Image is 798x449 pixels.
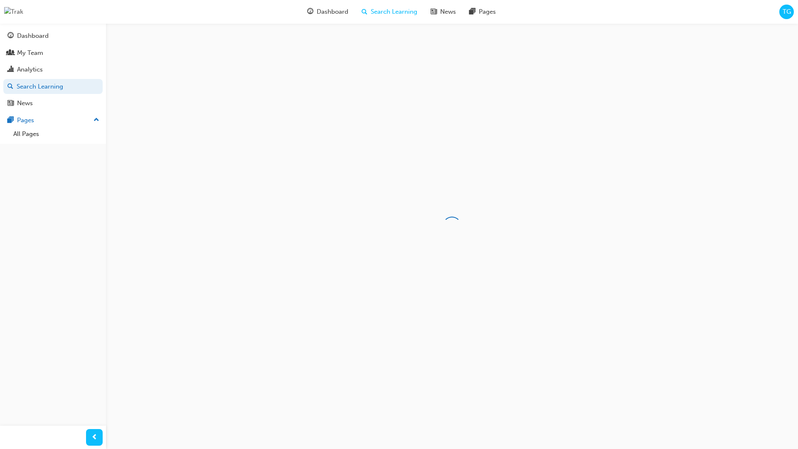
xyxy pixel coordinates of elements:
a: guage-iconDashboard [300,3,355,20]
a: search-iconSearch Learning [355,3,424,20]
div: My Team [17,48,43,58]
a: Dashboard [3,28,103,44]
span: TG [783,7,791,17]
button: TG [779,5,794,19]
a: My Team [3,45,103,61]
span: Pages [479,7,496,17]
div: Pages [17,116,34,125]
span: up-icon [94,115,99,126]
span: pages-icon [7,117,14,124]
a: Search Learning [3,79,103,94]
span: pages-icon [469,7,475,17]
span: chart-icon [7,66,14,74]
a: Analytics [3,62,103,77]
span: news-icon [7,100,14,107]
span: Search Learning [371,7,417,17]
span: prev-icon [91,432,98,443]
button: DashboardMy TeamAnalyticsSearch LearningNews [3,27,103,113]
div: News [17,99,33,108]
a: news-iconNews [424,3,463,20]
span: search-icon [7,83,13,91]
button: Pages [3,113,103,128]
span: News [440,7,456,17]
div: Analytics [17,65,43,74]
span: search-icon [362,7,367,17]
span: news-icon [431,7,437,17]
span: guage-icon [307,7,313,17]
span: Dashboard [317,7,348,17]
a: pages-iconPages [463,3,502,20]
a: All Pages [10,128,103,141]
span: guage-icon [7,32,14,40]
img: Trak [4,7,23,17]
a: News [3,96,103,111]
div: Dashboard [17,31,49,41]
span: people-icon [7,49,14,57]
